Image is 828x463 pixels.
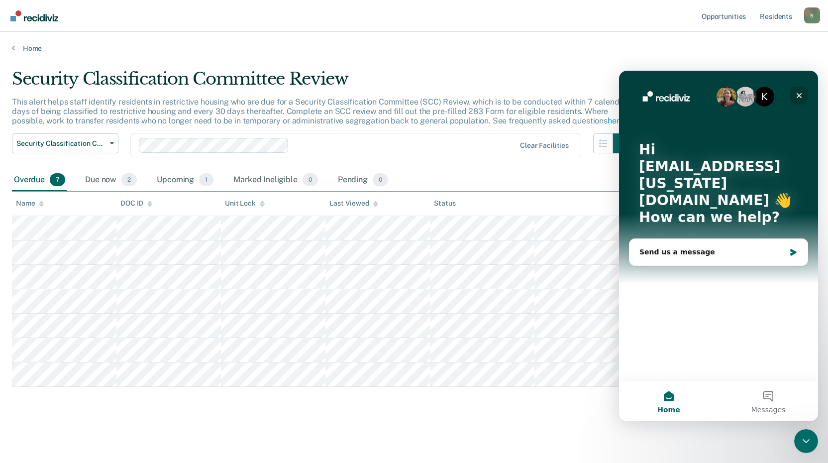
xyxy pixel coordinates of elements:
div: Overdue7 [12,169,67,191]
p: This alert helps staff identify residents in restrictive housing who are due for a Security Class... [12,97,626,125]
div: Marked Ineligible0 [231,169,320,191]
span: 2 [121,173,137,186]
span: 0 [373,173,388,186]
img: Recidiviz [10,10,58,21]
a: Home [12,44,816,53]
a: here [608,116,623,125]
button: Profile dropdown button [804,7,820,23]
span: 1 [199,173,213,186]
iframe: Intercom live chat [794,429,818,453]
div: DOC ID [120,199,152,208]
div: Unit Lock [225,199,265,208]
button: Security Classification Committee Review [12,133,118,153]
div: S [804,7,820,23]
div: Name [16,199,44,208]
span: 7 [50,173,65,186]
div: Pending0 [336,169,390,191]
div: Status [434,199,455,208]
div: Due now2 [83,169,139,191]
span: Security Classification Committee Review [16,139,106,148]
iframe: Intercom live chat [619,71,818,421]
span: 0 [303,173,318,186]
div: Security Classification Committee Review [12,69,633,97]
div: Upcoming1 [155,169,215,191]
div: Clear facilities [520,141,569,150]
div: Last Viewed [329,199,378,208]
